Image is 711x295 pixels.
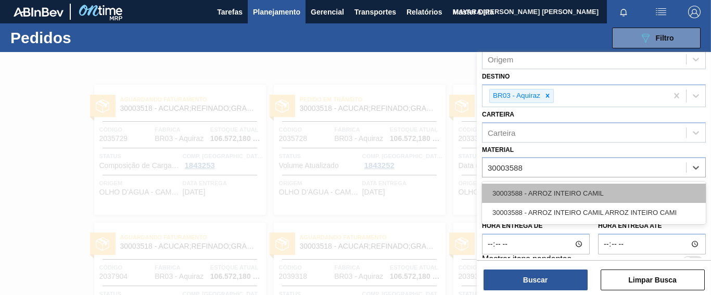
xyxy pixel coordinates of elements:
[354,6,396,18] span: Transportes
[612,28,701,48] button: Filtro
[452,6,493,18] span: Master Data
[482,219,590,234] label: Hora entrega de
[482,203,706,222] div: 30003588 - ARROZ INTEIRO CAMIL ARROZ INTEIRO CAMI
[14,7,64,17] img: TNhmsLtSVTkK8tSr43FrP2fwEKptu5GPRR3wAAAABJRU5ErkJggg==
[482,146,514,153] label: Material
[482,111,514,118] label: Carteira
[217,6,243,18] span: Tarefas
[10,32,156,44] h1: Pedidos
[688,6,701,18] img: Logout
[482,254,572,267] label: Mostrar itens pendentes
[656,34,674,42] span: Filtro
[482,184,706,203] div: 30003588 - ARROZ INTEIRO CAMIL
[482,73,510,80] label: Destino
[407,6,442,18] span: Relatórios
[607,5,640,19] button: Notificações
[253,6,300,18] span: Planejamento
[490,89,542,102] div: BR03 - Aquiraz
[488,55,513,64] div: Origem
[655,6,667,18] img: userActions
[598,219,706,234] label: Hora entrega até
[488,128,515,137] div: Carteira
[311,6,344,18] span: Gerencial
